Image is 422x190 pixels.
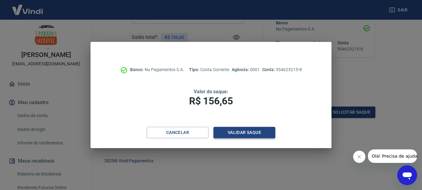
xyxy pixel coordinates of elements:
[4,4,52,9] span: Olá! Precisa de ajuda?
[213,127,275,138] button: Validar saque
[194,89,228,95] span: Valor do saque:
[262,67,276,72] span: Conta:
[353,151,365,163] iframe: Fechar mensagem
[232,67,260,73] p: 0001
[130,67,184,73] p: Nu Pagamentos S.A.
[189,67,200,72] span: Tipo:
[232,67,250,72] span: Agência:
[397,165,417,185] iframe: Botão para abrir a janela de mensagens
[147,127,209,138] button: Cancelar
[189,95,233,107] span: R$ 156,65
[262,67,302,73] p: 554623215-8
[189,67,229,73] p: Conta Corrente
[130,67,145,72] span: Banco:
[368,149,417,163] iframe: Mensagem da empresa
